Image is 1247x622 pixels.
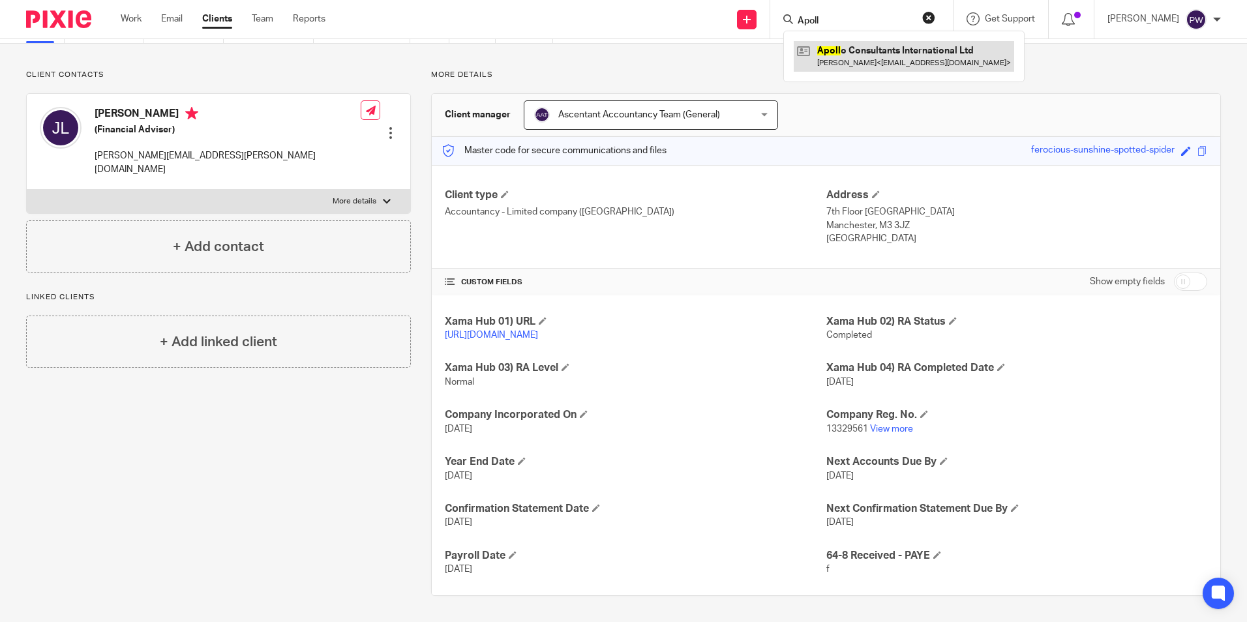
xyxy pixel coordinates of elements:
[445,502,826,516] h4: Confirmation Statement Date
[445,565,472,574] span: [DATE]
[445,378,474,387] span: Normal
[445,315,826,329] h4: Xama Hub 01) URL
[26,292,411,303] p: Linked clients
[870,424,913,434] a: View more
[826,549,1207,563] h4: 64-8 Received - PAYE
[26,10,91,28] img: Pixie
[445,455,826,469] h4: Year End Date
[202,12,232,25] a: Clients
[445,331,538,340] a: [URL][DOMAIN_NAME]
[121,12,142,25] a: Work
[922,11,935,24] button: Clear
[26,70,411,80] p: Client contacts
[293,12,325,25] a: Reports
[431,70,1221,80] p: More details
[826,378,854,387] span: [DATE]
[826,502,1207,516] h4: Next Confirmation Statement Due By
[826,188,1207,202] h4: Address
[826,361,1207,375] h4: Xama Hub 04) RA Completed Date
[1031,143,1175,158] div: ferocious-sunshine-spotted-spider
[445,408,826,422] h4: Company Incorporated On
[252,12,273,25] a: Team
[185,107,198,120] i: Primary
[826,565,830,574] span: f
[161,12,183,25] a: Email
[333,196,376,207] p: More details
[173,237,264,257] h4: + Add contact
[95,123,361,136] h5: (Financial Adviser)
[796,16,914,27] input: Search
[826,219,1207,232] p: Manchester, M3 3JZ
[826,471,854,481] span: [DATE]
[826,315,1207,329] h4: Xama Hub 02) RA Status
[534,107,550,123] img: svg%3E
[445,549,826,563] h4: Payroll Date
[445,424,472,434] span: [DATE]
[445,361,826,375] h4: Xama Hub 03) RA Level
[95,107,361,123] h4: [PERSON_NAME]
[40,107,82,149] img: svg%3E
[1090,275,1165,288] label: Show empty fields
[445,205,826,218] p: Accountancy - Limited company ([GEOGRAPHIC_DATA])
[160,332,277,352] h4: + Add linked client
[1186,9,1207,30] img: svg%3E
[826,424,868,434] span: 13329561
[1107,12,1179,25] p: [PERSON_NAME]
[445,108,511,121] h3: Client manager
[445,188,826,202] h4: Client type
[826,455,1207,469] h4: Next Accounts Due By
[826,408,1207,422] h4: Company Reg. No.
[826,331,872,340] span: Completed
[445,471,472,481] span: [DATE]
[445,277,826,288] h4: CUSTOM FIELDS
[826,232,1207,245] p: [GEOGRAPHIC_DATA]
[558,110,720,119] span: Ascentant Accountancy Team (General)
[985,14,1035,23] span: Get Support
[95,149,361,176] p: [PERSON_NAME][EMAIL_ADDRESS][PERSON_NAME][DOMAIN_NAME]
[826,518,854,527] span: [DATE]
[442,144,667,157] p: Master code for secure communications and files
[826,205,1207,218] p: 7th Floor [GEOGRAPHIC_DATA]
[445,518,472,527] span: [DATE]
